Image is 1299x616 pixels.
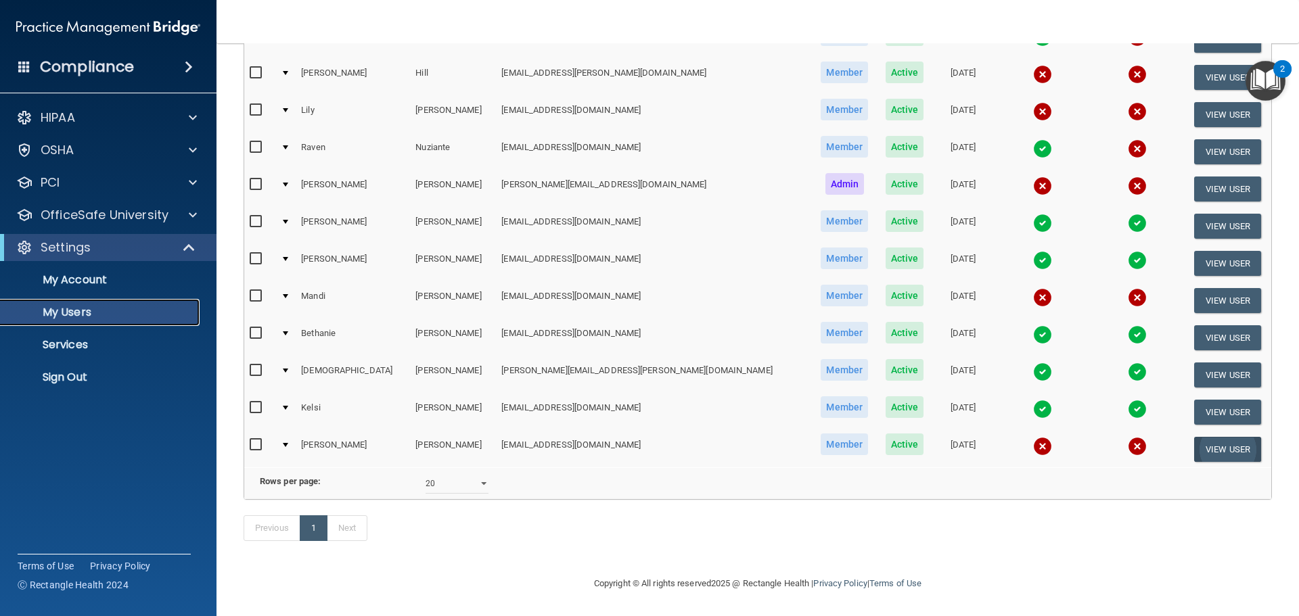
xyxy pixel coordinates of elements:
[410,394,496,431] td: [PERSON_NAME]
[296,245,410,282] td: [PERSON_NAME]
[886,247,924,269] span: Active
[1128,400,1147,419] img: tick.e7d51cea.svg
[496,170,812,208] td: [PERSON_NAME][EMAIL_ADDRESS][DOMAIN_NAME]
[1128,362,1147,381] img: tick.e7d51cea.svg
[932,394,995,431] td: [DATE]
[932,133,995,170] td: [DATE]
[90,559,151,573] a: Privacy Policy
[16,14,200,41] img: PMB logo
[410,431,496,467] td: [PERSON_NAME]
[9,306,193,319] p: My Users
[1194,102,1261,127] button: View User
[1033,176,1052,195] img: cross.ca9f0e7f.svg
[410,170,496,208] td: [PERSON_NAME]
[496,208,812,245] td: [EMAIL_ADDRESS][DOMAIN_NAME]
[886,99,924,120] span: Active
[825,173,865,195] span: Admin
[821,322,868,343] span: Member
[16,207,197,223] a: OfficeSafe University
[1128,437,1147,456] img: cross.ca9f0e7f.svg
[821,136,868,158] span: Member
[932,431,995,467] td: [DATE]
[296,282,410,319] td: Mandi
[1033,325,1052,344] img: tick.e7d51cea.svg
[496,59,812,96] td: [EMAIL_ADDRESS][PERSON_NAME][DOMAIN_NAME]
[296,356,410,394] td: [DEMOGRAPHIC_DATA]
[821,433,868,455] span: Member
[496,282,812,319] td: [EMAIL_ADDRESS][DOMAIN_NAME]
[1194,325,1261,350] button: View User
[300,515,327,541] a: 1
[410,356,496,394] td: [PERSON_NAME]
[886,136,924,158] span: Active
[296,208,410,245] td: [PERSON_NAME]
[496,319,812,356] td: [EMAIL_ADDRESS][DOMAIN_NAME]
[1128,139,1147,158] img: cross.ca9f0e7f.svg
[821,247,868,269] span: Member
[886,359,924,381] span: Active
[511,562,1005,605] div: Copyright © All rights reserved 2025 @ Rectangle Health | |
[1033,362,1052,381] img: tick.e7d51cea.svg
[296,319,410,356] td: Bethanie
[496,394,812,431] td: [EMAIL_ADDRESS][DOMAIN_NAME]
[821,285,868,306] span: Member
[886,285,924,306] span: Active
[410,282,496,319] td: [PERSON_NAME]
[18,578,129,592] span: Ⓒ Rectangle Health 2024
[496,133,812,170] td: [EMAIL_ADDRESS][DOMAIN_NAME]
[296,96,410,133] td: Lily
[869,578,921,588] a: Terms of Use
[1194,288,1261,313] button: View User
[1033,139,1052,158] img: tick.e7d51cea.svg
[41,207,168,223] p: OfficeSafe University
[932,96,995,133] td: [DATE]
[886,173,924,195] span: Active
[821,62,868,83] span: Member
[9,338,193,352] p: Services
[327,515,367,541] a: Next
[41,110,75,126] p: HIPAA
[1033,288,1052,307] img: cross.ca9f0e7f.svg
[1128,65,1147,84] img: cross.ca9f0e7f.svg
[1246,61,1285,101] button: Open Resource Center, 2 new notifications
[296,133,410,170] td: Raven
[886,210,924,232] span: Active
[296,59,410,96] td: [PERSON_NAME]
[41,142,74,158] p: OSHA
[1194,214,1261,239] button: View User
[1033,251,1052,270] img: tick.e7d51cea.svg
[1194,400,1261,425] button: View User
[932,170,995,208] td: [DATE]
[821,359,868,381] span: Member
[1033,65,1052,84] img: cross.ca9f0e7f.svg
[886,62,924,83] span: Active
[1128,176,1147,195] img: cross.ca9f0e7f.svg
[1194,176,1261,202] button: View User
[886,396,924,418] span: Active
[932,282,995,319] td: [DATE]
[16,110,197,126] a: HIPAA
[18,559,74,573] a: Terms of Use
[16,174,197,191] a: PCI
[410,59,496,96] td: Hill
[1194,139,1261,164] button: View User
[1128,102,1147,121] img: cross.ca9f0e7f.svg
[410,96,496,133] td: [PERSON_NAME]
[1128,214,1147,233] img: tick.e7d51cea.svg
[886,433,924,455] span: Active
[410,208,496,245] td: [PERSON_NAME]
[9,273,193,287] p: My Account
[16,142,197,158] a: OSHA
[1194,65,1261,90] button: View User
[41,174,60,191] p: PCI
[1128,251,1147,270] img: tick.e7d51cea.svg
[496,96,812,133] td: [EMAIL_ADDRESS][DOMAIN_NAME]
[813,578,867,588] a: Privacy Policy
[932,208,995,245] td: [DATE]
[932,59,995,96] td: [DATE]
[41,239,91,256] p: Settings
[1128,325,1147,344] img: tick.e7d51cea.svg
[1194,437,1261,462] button: View User
[932,319,995,356] td: [DATE]
[260,476,321,486] b: Rows per page:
